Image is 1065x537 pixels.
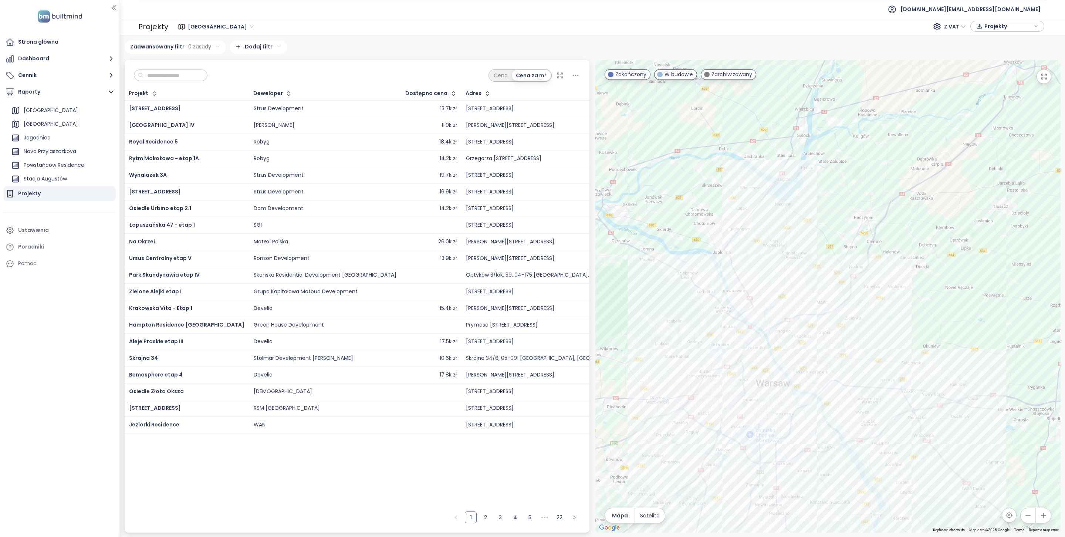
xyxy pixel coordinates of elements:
span: right [572,515,577,520]
div: 19.7k zł [440,172,457,179]
div: Green House Development [254,322,324,328]
a: Osiedle Złota Oksza [129,388,184,395]
div: Projekt [129,91,148,96]
div: [STREET_ADDRESS] [466,222,514,229]
div: Skrajna 34/6, 05-091 [GEOGRAPHIC_DATA], [GEOGRAPHIC_DATA] [466,355,631,362]
a: Zielone Alejki etap I [129,288,182,295]
div: Jagodnica [24,133,51,142]
button: Dashboard [4,51,116,66]
a: Bemosphere etap 4 [129,371,183,378]
div: [DEMOGRAPHIC_DATA] [254,388,312,395]
span: ••• [539,511,551,523]
a: Poradniki [4,240,116,254]
a: Royal Residence 5 [129,138,178,145]
a: Hampton Residence [GEOGRAPHIC_DATA] [129,321,244,328]
div: Dom Development [254,205,303,212]
div: 18.4k zł [439,139,457,145]
div: Robyg [254,155,270,162]
div: Dostępna cena [405,91,447,96]
li: Poprzednia strona [450,511,462,523]
div: [STREET_ADDRESS] [466,205,514,212]
a: Terms (opens in new tab) [1014,528,1024,532]
div: 11.0k zł [442,122,457,129]
div: 15.4k zł [440,305,457,312]
div: Strona główna [18,37,58,47]
li: 4 [509,511,521,523]
li: 3 [494,511,506,523]
div: [STREET_ADDRESS] [466,172,514,179]
div: [GEOGRAPHIC_DATA] [9,105,114,116]
div: button [974,21,1040,32]
a: Aleje Praskie etap III [129,338,183,345]
div: Grzegorza [STREET_ADDRESS] [466,155,541,162]
a: Strona główna [4,35,116,50]
a: [STREET_ADDRESS] [129,105,181,112]
span: Ursus Centralny etap V [129,254,192,262]
div: Projekty [18,189,41,198]
a: Wynalazek 3A [129,171,167,179]
div: Grupa Kapitałowa Matbud Development [254,288,358,295]
a: Projekty [4,186,116,201]
button: Mapa [605,508,635,523]
div: Nova Przylaszczkova [9,146,114,158]
div: [PERSON_NAME][STREET_ADDRESS] [466,305,554,312]
div: [STREET_ADDRESS] [466,139,514,145]
div: [STREET_ADDRESS] [466,288,514,295]
div: 10.6k zł [440,355,457,362]
a: [STREET_ADDRESS] [129,404,181,412]
div: Matexi Polska [254,239,288,245]
div: [STREET_ADDRESS] [466,338,514,345]
a: Łopuszańska 47 - etap 1 [129,221,195,229]
div: 13.7k zł [440,105,457,112]
div: [PERSON_NAME][STREET_ADDRESS] [466,122,554,129]
li: 2 [480,511,491,523]
div: Jagodnica [9,132,114,144]
div: [PERSON_NAME] [254,122,294,129]
div: [GEOGRAPHIC_DATA] [9,118,114,130]
li: 5 [524,511,536,523]
div: Deweloper [253,91,283,96]
span: Warszawa [188,21,254,32]
button: right [568,511,580,523]
li: 22 [554,511,565,523]
button: Satelita [635,508,665,523]
div: Dodaj filtr [230,40,287,54]
div: Powstańców Residence [24,161,84,170]
div: Ronson Development [254,255,310,262]
div: Zaawansowany filtr [125,40,226,54]
div: 13.9k zł [440,255,457,262]
a: 22 [554,512,565,523]
a: Na Okrzei [129,238,155,245]
div: [STREET_ADDRESS] [466,189,514,195]
div: Adres [466,91,481,96]
a: 3 [495,512,506,523]
span: Mapa [612,511,628,520]
span: Zarchiwizowany [711,70,752,78]
a: [GEOGRAPHIC_DATA] IV [129,121,195,129]
a: [STREET_ADDRESS] [129,188,181,195]
div: [PERSON_NAME][STREET_ADDRESS] [466,255,554,262]
span: Projekty [984,21,1032,32]
div: Nova Przylaszczkova [24,147,76,156]
div: 26.0k zł [438,239,457,245]
a: 5 [524,512,535,523]
div: Powstańców Residence [9,159,114,171]
span: W budowie [665,70,693,78]
span: [DOMAIN_NAME][EMAIL_ADDRESS][DOMAIN_NAME] [900,0,1041,18]
div: Develia [254,305,273,312]
div: Stolmar Development [PERSON_NAME] [254,355,353,362]
div: Stacja Augustów [9,173,114,185]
